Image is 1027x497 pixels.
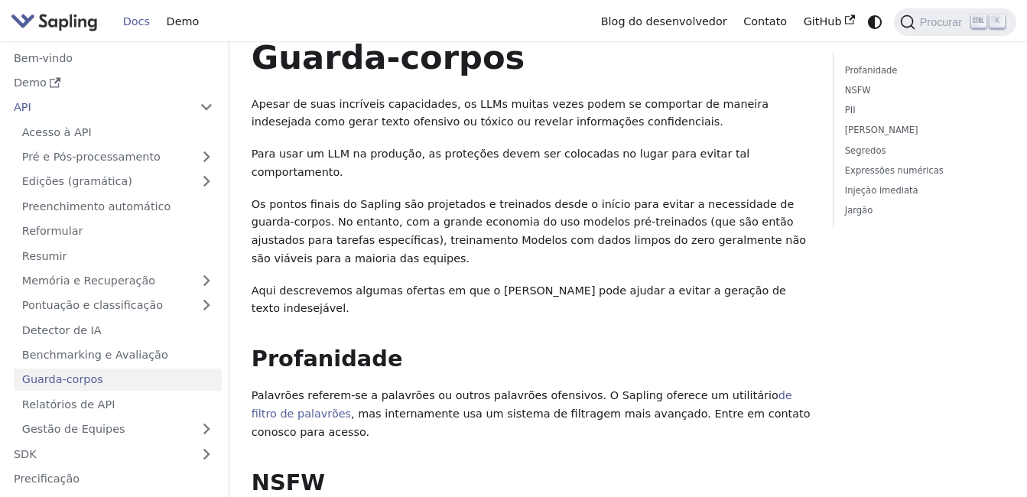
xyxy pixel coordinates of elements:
a: Jargão [845,203,999,218]
font: GitHub [804,15,842,28]
a: Injeção imediata [845,184,999,198]
a: Pontuação e classificação [14,294,222,317]
a: Blog do desenvolvedor [593,10,736,34]
a: Bem-vindo [5,47,222,69]
a: Contato [735,10,795,34]
a: Reformular [14,220,222,242]
a: Precificação [5,468,222,490]
a: Resumir [14,245,222,267]
a: Docs [115,10,158,34]
img: Sapling.ai [11,11,98,33]
p: Palavrões referem-se a palavrões ou outros palavrões ofensivos. O Sapling oferece um utilitário ,... [252,387,811,441]
p: Aqui descrevemos algumas ofertas em que o [PERSON_NAME] pode ajudar a evitar a geração de texto i... [252,282,811,319]
a: GitHub [795,10,863,34]
p: Os pontos finais do Sapling são projetados e treinados desde o início para evitar a necessidade d... [252,196,811,268]
a: SDK [5,443,191,465]
h2: Profanidade [252,346,811,373]
a: PII [845,103,999,118]
a: Demo [158,10,207,34]
a: Relatórios de API [14,393,222,415]
p: Para usar um LLM na produção, as proteções devem ser colocadas no lugar para evitar tal comportam... [252,145,811,182]
a: Expressões numéricas [845,164,999,178]
a: Profanidade [845,63,999,78]
button: Recolher categoria da barra lateral 'API' [191,96,222,119]
button: Expandir a categoria da barra lateral 'SDK' [191,443,222,465]
a: Segredos [845,144,999,158]
a: Memória e Recuperação [14,270,222,292]
a: Gestão de Equipes [14,418,222,440]
a: Edições (gramática) [14,171,222,193]
a: Preenchimento automático [14,195,222,217]
a: Benchmarking e Avaliação [14,344,222,366]
h2: NSFW [252,469,811,497]
kbd: K [990,15,1005,28]
a: Pré e Pós-processamento [14,146,222,168]
a: [PERSON_NAME] [845,123,999,138]
span: Procurar [915,16,971,28]
a: NSFW [845,83,999,98]
p: Apesar de suas incríveis capacidades, os LLMs muitas vezes podem se comportar de maneira indeseja... [252,96,811,132]
a: Detector de IA [14,319,222,341]
button: Pesquisar (Ctrl+K) [894,8,1016,36]
a: Sapling.ai [11,11,103,33]
button: Alternar entre o modo escuro e claro (atualmente modo de sistema) [863,11,886,33]
a: Demo [5,72,222,94]
a: API [5,96,191,119]
h1: Guarda-corpos [252,37,811,78]
a: Guarda-corpos [14,369,222,391]
a: Acesso à API [14,121,222,143]
a: de filtro de palavrões [252,389,792,420]
font: Demo [14,76,47,89]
